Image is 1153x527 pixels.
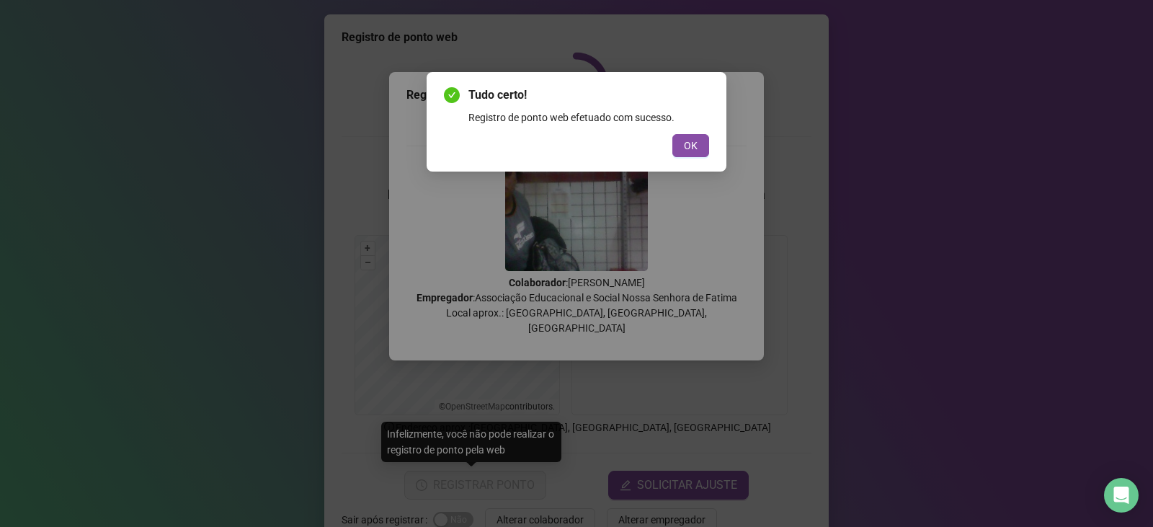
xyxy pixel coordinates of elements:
[1104,478,1139,513] div: Open Intercom Messenger
[684,138,698,154] span: OK
[672,134,709,157] button: OK
[444,87,460,103] span: check-circle
[468,110,709,125] div: Registro de ponto web efetuado com sucesso.
[468,87,709,104] span: Tudo certo!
